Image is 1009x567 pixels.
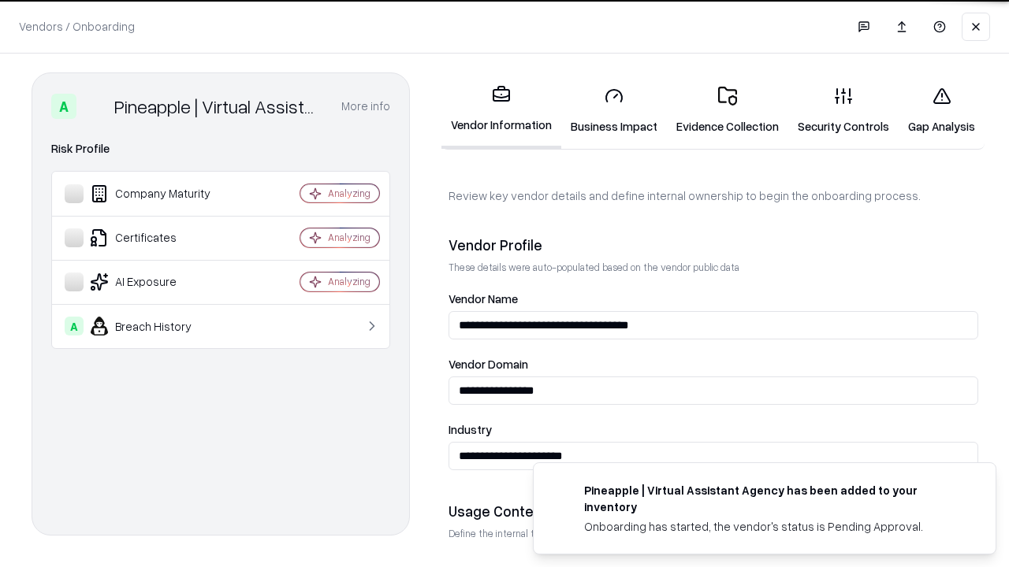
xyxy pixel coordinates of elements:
[584,482,958,515] div: Pineapple | Virtual Assistant Agency has been added to your inventory
[114,94,322,119] div: Pineapple | Virtual Assistant Agency
[449,187,978,204] p: Review key vendor details and define internal ownership to begin the onboarding process.
[441,72,561,149] a: Vendor Information
[328,231,370,244] div: Analyzing
[65,317,84,335] div: A
[449,235,978,254] div: Vendor Profile
[341,92,390,120] button: More info
[328,187,370,200] div: Analyzing
[584,518,958,535] div: Onboarding has started, the vendor's status is Pending Approval.
[449,502,978,521] div: Usage Context
[65,272,253,291] div: AI Exposure
[449,424,978,435] label: Industry
[19,18,135,35] p: Vendors / Onboarding
[449,527,978,540] p: Define the internal team and reason for using this vendor. This helps assess business relevance a...
[328,275,370,288] div: Analyzing
[788,74,899,147] a: Security Controls
[449,358,978,370] label: Vendor Domain
[65,184,253,203] div: Company Maturity
[449,293,978,305] label: Vendor Name
[65,317,253,335] div: Breach History
[83,94,108,119] img: Pineapple | Virtual Assistant Agency
[51,94,76,119] div: A
[449,261,978,274] p: These details were auto-populated based on the vendor public data
[561,74,667,147] a: Business Impact
[51,139,390,158] div: Risk Profile
[667,74,788,147] a: Evidence Collection
[553,482,572,501] img: trypineapple.com
[899,74,985,147] a: Gap Analysis
[65,228,253,247] div: Certificates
